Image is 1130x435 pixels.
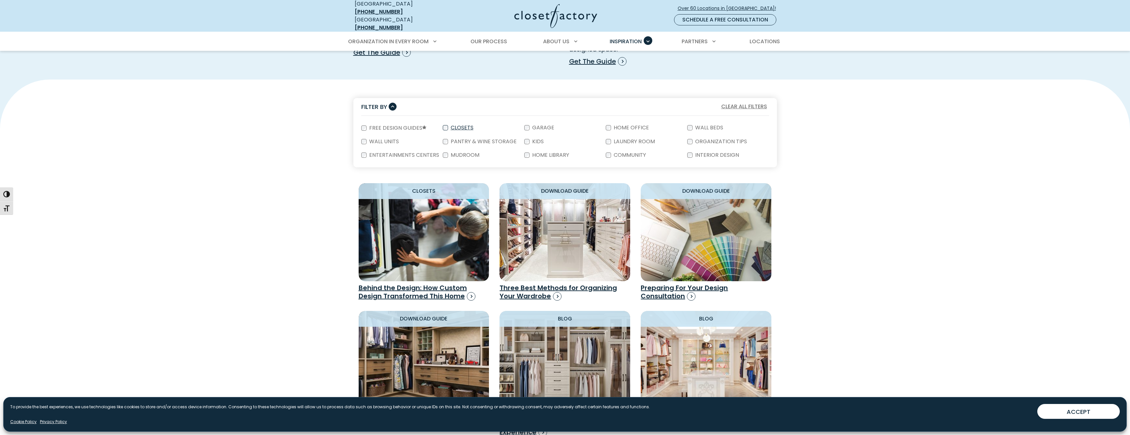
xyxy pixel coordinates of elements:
[719,102,769,111] button: Clear All Filters
[367,125,428,131] label: Free Design Guides
[348,38,429,45] span: Organization in Every Room
[641,183,771,199] h4: download guide
[470,38,507,45] span: Our Process
[500,183,630,300] a: download guide Three Best Methods for Organizing Your Wardrobe Three Best Methods for Organizing ...
[353,48,561,57] p: Get The Guide
[448,152,481,158] label: Mudroom
[359,311,489,420] a: download guide Design Guide Featured Image Guide to Walk-In Closet Design
[530,125,556,130] label: Garage
[674,14,776,25] a: Schedule a Free Consultation
[359,183,489,281] img: Closet Organization
[361,102,397,112] button: Filter By
[359,311,489,327] h4: download guide
[543,38,569,45] span: About Us
[610,38,642,45] span: Inspiration
[641,284,771,300] h3: Preparing For Your Design Consultation
[677,3,782,14] a: Over 60 Locations in [GEOGRAPHIC_DATA]!
[10,419,37,425] a: Cookie Policy
[641,183,771,281] img: Designer with swatches and plans
[569,56,777,66] p: Get The Guide
[500,284,630,300] h3: Three Best Methods for Organizing Your Wardrobe
[678,5,781,12] span: Over 60 Locations in [GEOGRAPHIC_DATA]!
[359,183,489,300] a: Closets Closet Organization Behind the Design: How Custom Design Transformed This Home
[367,152,440,158] label: Entertainments Centers
[641,183,771,300] a: download guide Designer with swatches and plans Preparing For Your Design Consultation
[682,38,708,45] span: Partners
[530,139,545,144] label: Kids
[355,24,403,31] a: [PHONE_NUMBER]
[1037,404,1120,419] button: ACCEPT
[40,419,67,425] a: Privacy Policy
[611,152,647,158] label: Community
[343,32,787,51] nav: Primary Menu
[693,125,725,130] label: Wall Beds
[514,4,597,28] img: Closet Factory Logo
[693,139,748,144] label: Organization Tips
[530,152,570,158] label: Home Library
[355,16,450,32] div: [GEOGRAPHIC_DATA]
[693,152,740,158] label: Interior Design
[641,311,771,327] h4: Blog
[359,311,489,409] img: Design Guide Featured Image
[641,311,771,409] img: Custom closet
[611,139,656,144] label: Laundry Room
[500,183,630,199] h4: download guide
[500,311,630,327] h4: Blog
[750,38,780,45] span: Locations
[448,125,475,130] label: Closets
[641,311,771,420] a: Blog Custom closet What Makes A Luxury Closet?
[10,404,650,410] p: To provide the best experiences, we use technologies like cookies to store and/or access device i...
[500,183,630,281] img: Three Best Methods for Organizing Your Wardrobe
[359,284,489,300] h3: Behind the Design: How Custom Design Transformed This Home
[448,139,518,144] label: Pantry & Wine Storage
[359,183,489,199] h4: Closets
[355,8,403,16] a: [PHONE_NUMBER]
[611,125,650,130] label: Home Office
[500,311,630,409] img: Custom closet
[367,139,400,144] label: Wall Units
